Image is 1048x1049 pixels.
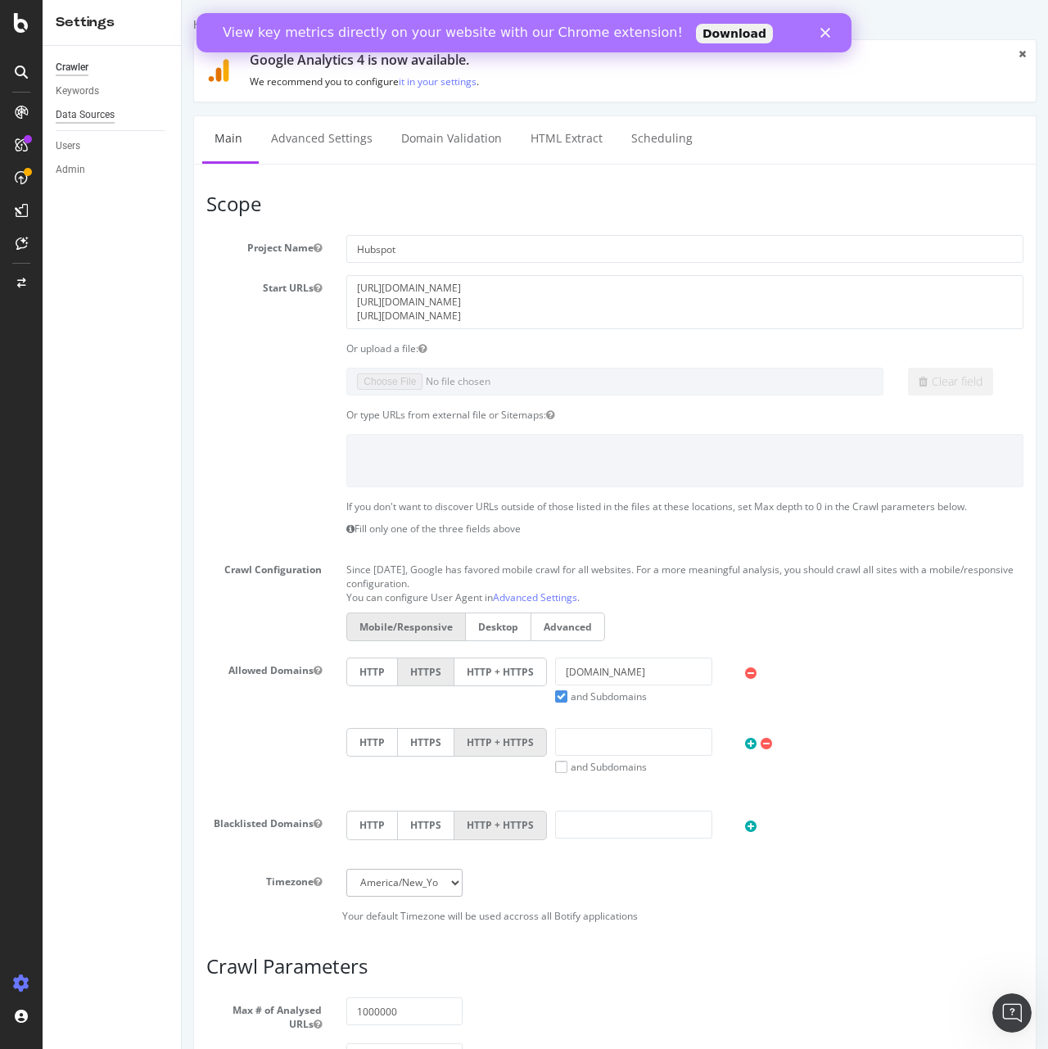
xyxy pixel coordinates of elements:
iframe: Intercom live chat bannière [196,13,851,52]
div: Users [56,138,80,155]
a: Advanced Settings [77,116,203,161]
label: and Subdomains [373,690,465,703]
div: Settings [56,13,168,32]
a: Crawler [56,59,169,76]
p: If you don't want to discover URLs outside of those listed in the files at these locations, set M... [165,500,842,513]
a: HTML Extract [337,116,433,161]
label: Mobile/Responsive [165,613,283,641]
a: Scheduling [437,116,523,161]
div: Crawler [56,59,88,76]
label: HTTPS [215,811,273,839]
h3: Scope [25,193,842,215]
div: Hubspot [11,16,56,33]
label: Crawl Configuration [12,557,152,576]
h1: Google Analytics 4 is now available. [68,53,817,68]
a: Keywords [56,83,169,100]
a: Admin [56,161,169,179]
a: Main [20,116,73,161]
label: Start URLs [12,275,152,295]
label: HTTP + HTTPS [273,658,365,686]
button: Project Name [132,241,140,255]
button: Timezone [132,875,140,888]
a: Domain Validation [207,116,332,161]
button: Start URLs [132,281,140,295]
p: You can configure User Agent in . [165,590,842,604]
p: Since [DATE], Google has favored mobile crawl for all websites. For a more meaningful analysis, y... [165,557,842,590]
label: HTTPS [215,728,273,757]
div: Fermer [624,15,640,25]
label: HTTP [165,811,215,839]
p: Your default Timezone will be used accross all Botify applications [25,909,842,923]
a: it in your settings [217,75,295,88]
div: Admin [56,161,85,179]
div: Or type URLs from external file or Sitemaps: [152,408,854,422]
label: Timezone [12,869,152,888]
a: Data Sources [56,106,169,124]
label: HTTP [165,658,215,686]
label: Desktop [283,613,350,641]
iframe: Intercom live chat [992,993,1032,1033]
button: Allowed Domains [132,663,140,677]
a: Users [56,138,169,155]
label: and Subdomains [373,760,465,774]
textarea: [URL][DOMAIN_NAME] [URL][DOMAIN_NAME] [URL][DOMAIN_NAME] [165,275,842,328]
label: Max # of Analysed URLs [12,997,152,1031]
label: Advanced [350,613,423,641]
button: Blacklisted Domains [132,816,140,830]
h3: Crawl Parameters [25,956,842,977]
img: ga4.9118ffdc1441.svg [25,59,48,82]
p: We recommend you to configure . [68,75,817,88]
label: Allowed Domains [12,658,152,677]
div: Or upload a file: [152,341,854,355]
div: Data Sources [56,106,115,124]
label: HTTPS [215,658,273,686]
label: HTTP + HTTPS [273,811,365,839]
button: Max # of Analysed URLs [132,1017,140,1031]
a: Advanced Settings [311,590,395,604]
label: Project Name [12,235,152,255]
label: HTTP [165,728,215,757]
label: Blacklisted Domains [12,811,152,830]
label: HTTP + HTTPS [273,728,365,757]
div: Keywords [56,83,99,100]
p: Fill only one of the three fields above [165,522,842,536]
